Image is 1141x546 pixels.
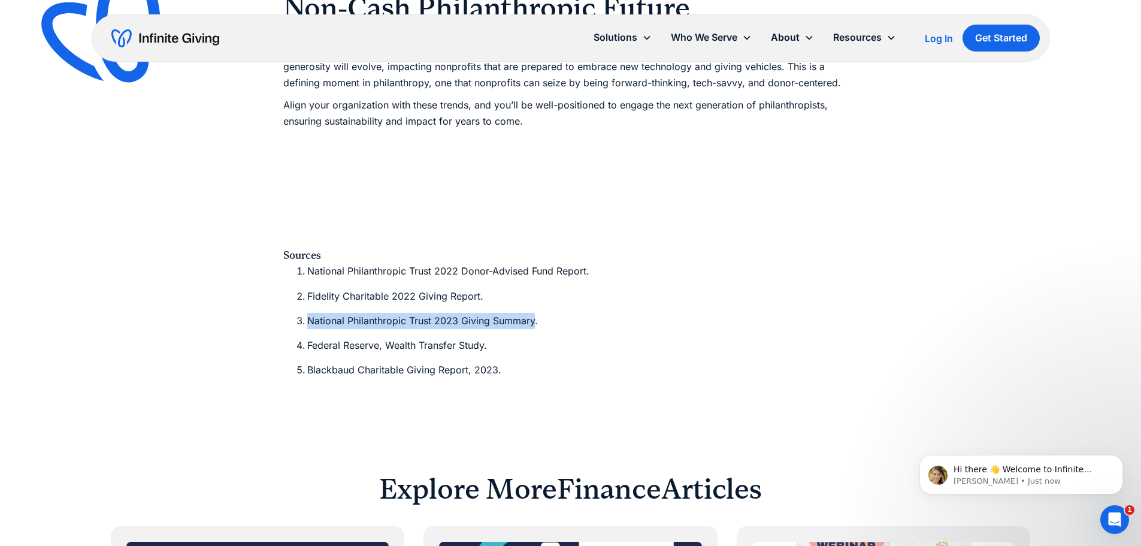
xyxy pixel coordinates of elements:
[901,430,1141,514] iframe: Intercom notifications message
[111,29,219,48] a: home
[307,263,858,279] li: National Philanthropic Trust 2022 Donor-Advised Fund Report.
[283,180,858,197] p: ‍
[307,288,858,304] li: Fidelity Charitable 2022 Giving Report.
[1100,505,1129,534] iframe: Intercom live chat
[963,25,1040,52] a: Get Started
[833,29,882,46] div: Resources
[671,29,737,46] div: Who We Serve
[283,97,858,129] p: Align your organization with these trends, and you’ll be well-positioned to engage the next gener...
[594,29,637,46] div: Solutions
[283,225,858,241] p: ‍
[1125,505,1134,515] span: 1
[307,337,858,354] li: Federal Reserve, Wealth Transfer Study.
[824,25,906,50] div: Resources
[283,158,858,174] p: ‍
[761,25,824,50] div: About
[661,471,762,507] h2: Articles
[379,471,557,507] h2: Explore More
[283,247,858,263] h5: Sources
[307,362,858,378] li: Blackbaud Charitable Giving Report, 2023.
[925,31,953,46] a: Log In
[557,471,661,507] h2: Finance
[661,25,761,50] div: Who We Serve
[925,34,953,43] div: Log In
[307,313,858,329] li: National Philanthropic Trust 2023 Giving Summary.
[283,135,858,152] p: ‍
[771,29,800,46] div: About
[584,25,661,50] div: Solutions
[283,388,858,404] p: ‍
[283,203,858,219] p: ‍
